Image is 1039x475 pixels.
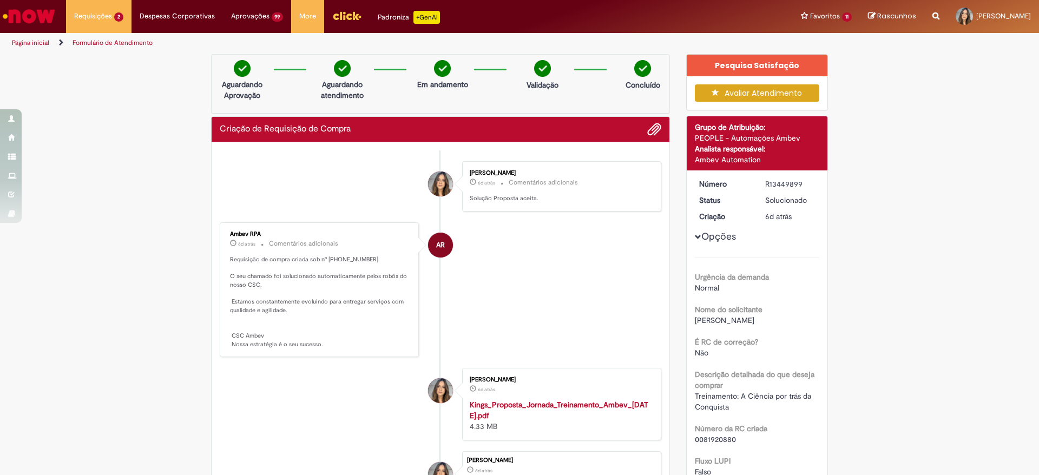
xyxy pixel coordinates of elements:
[478,180,495,186] time: 26/08/2025 18:41:17
[428,378,453,403] div: Cynthia Martins De Melo Silva
[1,5,57,27] img: ServiceNow
[868,11,916,22] a: Rascunhos
[478,386,495,393] span: 6d atrás
[691,195,758,206] dt: Status
[695,456,731,466] b: Fluxo LUPI
[695,154,820,165] div: Ambev Automation
[478,386,495,393] time: 26/08/2025 17:17:42
[299,11,316,22] span: More
[316,79,369,101] p: Aguardando atendimento
[467,457,655,464] div: [PERSON_NAME]
[428,233,453,258] div: Ambev RPA
[475,467,492,474] span: 6d atrás
[216,79,268,101] p: Aguardando Aprovação
[695,391,813,412] span: Treinamento: A Ciência por trás da Conquista
[842,12,852,22] span: 11
[238,241,255,247] time: 26/08/2025 17:19:42
[765,212,792,221] time: 26/08/2025 17:18:23
[434,60,451,77] img: check-circle-green.png
[810,11,840,22] span: Favoritos
[509,178,578,187] small: Comentários adicionais
[234,60,251,77] img: check-circle-green.png
[417,79,468,90] p: Em andamento
[634,60,651,77] img: check-circle-green.png
[475,467,492,474] time: 26/08/2025 17:18:23
[470,194,650,203] p: Solução Proposta aceita.
[332,8,361,24] img: click_logo_yellow_360x200.png
[695,337,758,347] b: É RC de correção?
[695,84,820,102] button: Avaliar Atendimento
[691,211,758,222] dt: Criação
[8,33,685,53] ul: Trilhas de página
[238,241,255,247] span: 6d atrás
[695,370,814,390] b: Descrição detalhada do que deseja comprar
[695,283,719,293] span: Normal
[527,80,558,90] p: Validação
[269,239,338,248] small: Comentários adicionais
[470,399,650,432] div: 4.33 MB
[534,60,551,77] img: check-circle-green.png
[12,38,49,47] a: Página inicial
[976,11,1031,21] span: [PERSON_NAME]
[765,195,816,206] div: Solucionado
[695,348,708,358] span: Não
[470,377,650,383] div: [PERSON_NAME]
[428,171,453,196] div: Cynthia Martins De Melo Silva
[230,255,410,349] p: Requisição de compra criada sob nº [PHONE_NUMBER] O seu chamado foi solucionado automaticamente p...
[765,179,816,189] div: R13449899
[877,11,916,21] span: Rascunhos
[695,143,820,154] div: Analista responsável:
[230,231,410,237] div: Ambev RPA
[695,272,769,282] b: Urgência da demanda
[765,211,816,222] div: 26/08/2025 17:18:23
[436,232,445,258] span: AR
[272,12,284,22] span: 99
[647,122,661,136] button: Adicionar anexos
[765,212,792,221] span: 6d atrás
[231,11,269,22] span: Aprovações
[695,434,736,444] span: 0081920880
[470,400,648,420] a: Kings_Proposta_Jornada_Treinamento_Ambev_[DATE].pdf
[695,305,762,314] b: Nome do solicitante
[470,170,650,176] div: [PERSON_NAME]
[695,122,820,133] div: Grupo de Atribuição:
[687,55,828,76] div: Pesquisa Satisfação
[413,11,440,24] p: +GenAi
[114,12,123,22] span: 2
[626,80,660,90] p: Concluído
[334,60,351,77] img: check-circle-green.png
[220,124,351,134] h2: Criação de Requisição de Compra Histórico de tíquete
[695,424,767,433] b: Número da RC criada
[695,133,820,143] div: PEOPLE - Automações Ambev
[695,315,754,325] span: [PERSON_NAME]
[140,11,215,22] span: Despesas Corporativas
[73,38,153,47] a: Formulário de Atendimento
[378,11,440,24] div: Padroniza
[478,180,495,186] span: 6d atrás
[691,179,758,189] dt: Número
[74,11,112,22] span: Requisições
